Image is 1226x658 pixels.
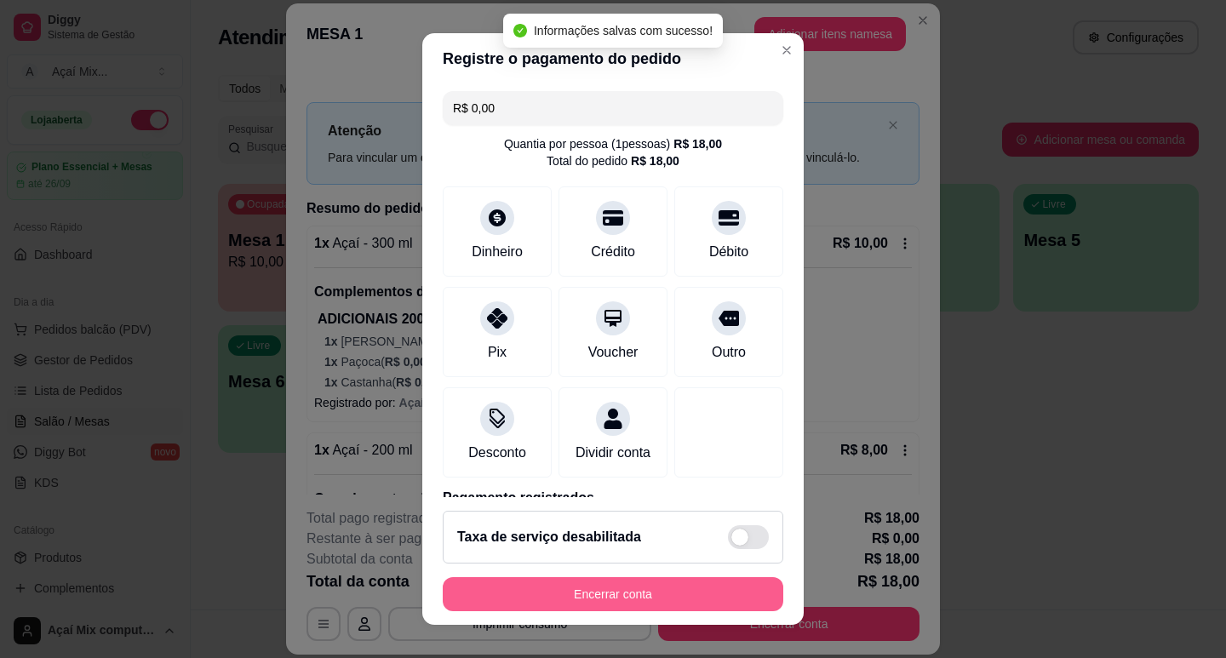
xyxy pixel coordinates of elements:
div: Desconto [468,443,526,463]
div: R$ 18,00 [673,135,722,152]
div: Dinheiro [472,242,523,262]
p: Pagamento registrados [443,488,783,508]
div: Crédito [591,242,635,262]
button: Encerrar conta [443,577,783,611]
header: Registre o pagamento do pedido [422,33,804,84]
div: Total do pedido [547,152,679,169]
h2: Taxa de serviço desabilitada [457,527,641,547]
span: check-circle [513,24,527,37]
div: Quantia por pessoa ( 1 pessoas) [504,135,722,152]
div: R$ 18,00 [631,152,679,169]
div: Pix [488,342,507,363]
span: Informações salvas com sucesso! [534,24,713,37]
input: Ex.: hambúrguer de cordeiro [453,91,773,125]
div: Débito [709,242,748,262]
div: Voucher [588,342,639,363]
div: Outro [712,342,746,363]
button: Close [773,37,800,64]
div: Dividir conta [576,443,650,463]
